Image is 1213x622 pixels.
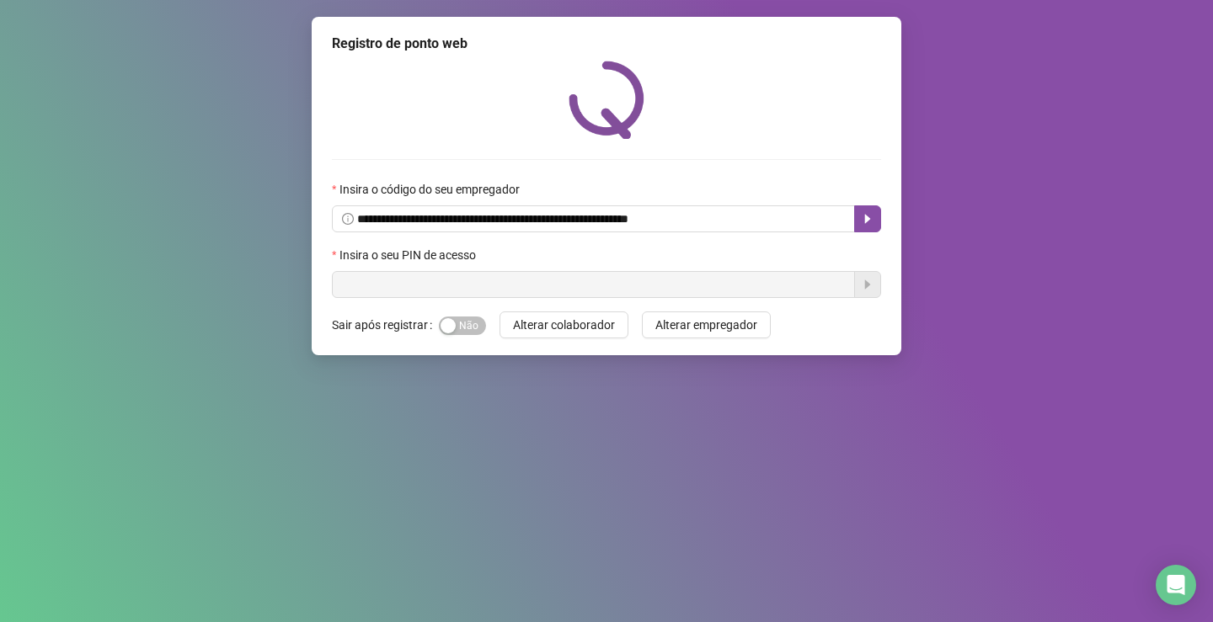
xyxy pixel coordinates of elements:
[655,316,757,334] span: Alterar empregador
[513,316,615,334] span: Alterar colaborador
[500,311,628,338] button: Alterar colaborador
[569,61,644,139] img: QRPoint
[642,311,771,338] button: Alterar empregador
[342,213,354,225] span: info-circle
[332,180,531,199] label: Insira o código do seu empregador
[1156,565,1196,605] div: Open Intercom Messenger
[332,311,439,338] label: Sair após registrar
[332,34,881,54] div: Registro de ponto web
[332,246,487,264] label: Insira o seu PIN de acesso
[861,212,874,226] span: caret-right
